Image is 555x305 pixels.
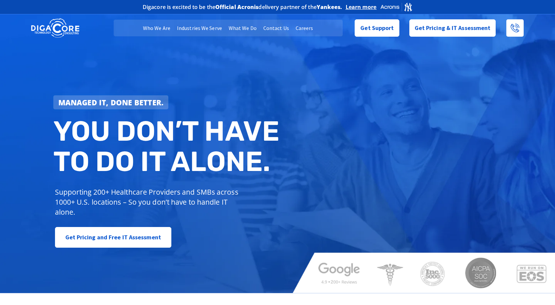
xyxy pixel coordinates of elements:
a: Learn more [346,4,377,10]
b: Official Acronis [215,3,259,11]
a: Careers [292,20,317,36]
a: Get Pricing & IT Assessment [409,19,496,37]
strong: Managed IT, done better. [58,97,164,107]
img: Acronis [380,2,413,12]
span: Get Support [360,21,394,35]
a: Contact Us [260,20,292,36]
a: Get Pricing and Free IT Assessment [55,227,171,248]
p: Supporting 200+ Healthcare Providers and SMBs across 1000+ U.S. locations – So you don’t have to ... [55,187,241,217]
a: What We Do [225,20,260,36]
nav: Menu [114,20,342,36]
span: Get Pricing and Free IT Assessment [65,231,161,244]
img: DigaCore Technology Consulting [31,18,79,39]
a: Who We Are [140,20,174,36]
a: Get Support [355,19,399,37]
h2: You don’t have to do IT alone. [53,116,283,177]
a: Industries We Serve [174,20,225,36]
b: Yankees. [317,3,342,11]
h2: Digacore is excited to be the delivery partner of the [143,4,342,10]
a: Managed IT, done better. [53,95,169,109]
span: Get Pricing & IT Assessment [415,21,491,35]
